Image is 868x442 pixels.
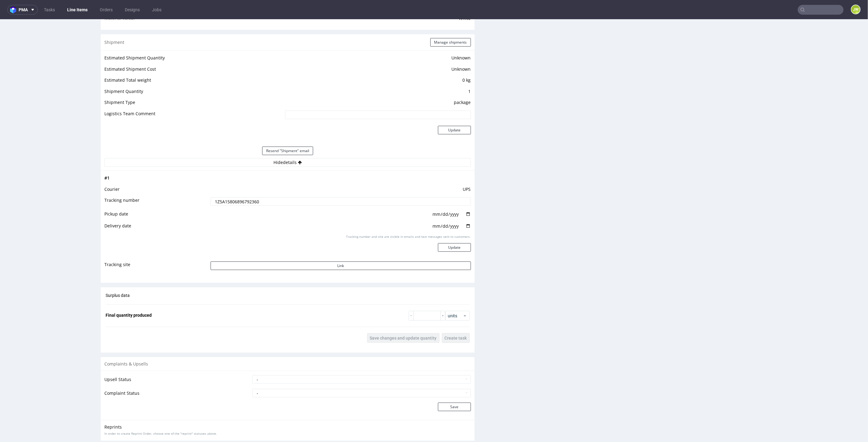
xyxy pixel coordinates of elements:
p: In order to create Reprint Order, choose one of the "reprint" statuses above. [104,412,471,416]
a: Designs [121,5,143,15]
img: logo [10,6,19,13]
td: Estimated Total weight [104,57,284,68]
button: Update [438,224,471,232]
a: Jobs [148,5,165,15]
span: # 1 [104,155,110,161]
td: Logistics Team Comment [104,91,284,104]
td: Tracking site [104,241,209,255]
p: Tracking number and site are visible in emails and text messages sent to customers. [346,215,471,219]
a: Tasks [40,5,59,15]
td: Upsell Status [104,355,251,369]
button: Hidedetails [104,139,471,147]
td: Pickup date [104,191,209,203]
div: Complaints & Upsells [101,338,475,351]
a: Link [211,243,471,249]
a: Orders [96,5,116,15]
td: package [284,79,471,91]
p: Reprints [104,405,471,411]
button: Resend "Shipment" email [262,127,313,136]
td: UPS [209,166,471,177]
button: Update [438,106,471,115]
td: Shipment Quantity [104,68,284,80]
span: Final quantity produced [106,293,152,298]
a: Line Items [63,5,91,15]
div: Shipment [101,15,475,31]
span: Surplus data [106,273,130,278]
td: Estimated Shipment Quantity [104,35,284,46]
button: Save [438,383,471,392]
td: Unknown [284,46,471,57]
td: Complaint Status [104,369,251,383]
figcaption: JW [852,5,860,14]
span: pma [19,8,28,12]
button: Link [211,242,471,251]
td: Tracking number [104,177,209,191]
td: Shipment Type [104,79,284,91]
button: Manage shipments [430,19,471,27]
td: 0 kg [284,57,471,68]
td: Courier [104,166,209,177]
td: 1 [284,68,471,80]
button: pma [7,5,38,15]
td: Delivery date [104,203,209,215]
td: Estimated Shipment Cost [104,46,284,57]
td: Unknown [284,35,471,46]
span: units [448,293,463,299]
